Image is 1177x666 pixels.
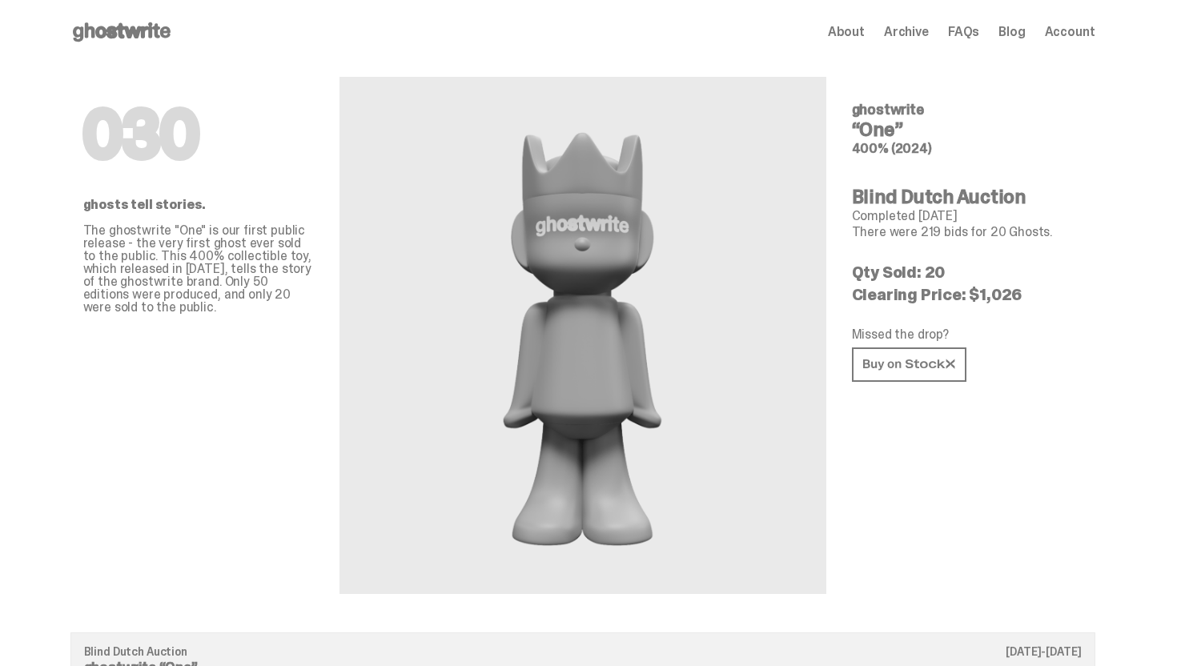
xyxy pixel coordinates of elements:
p: ghosts tell stories. [83,199,314,211]
a: About [828,26,865,38]
p: Missed the drop? [852,328,1083,341]
a: Blog [998,26,1025,38]
a: Account [1045,26,1095,38]
h1: 030 [83,102,314,166]
p: Clearing Price: $1,026 [852,287,1083,303]
p: The ghostwrite "One" is our first public release - the very first ghost ever sold to the public. ... [83,224,314,314]
span: ghostwrite [852,100,924,119]
h4: Blind Dutch Auction [852,187,1083,207]
p: There were 219 bids for 20 Ghosts. [852,226,1083,239]
p: Qty Sold: 20 [852,264,1083,280]
p: Blind Dutch Auction [84,646,1082,657]
p: [DATE]-[DATE] [1006,646,1081,657]
span: 400% (2024) [852,140,932,157]
p: Completed [DATE] [852,210,1083,223]
a: FAQs [948,26,979,38]
img: ghostwrite&ldquo;One&rdquo; [459,115,706,556]
h4: “One” [852,120,1083,139]
a: Archive [884,26,929,38]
